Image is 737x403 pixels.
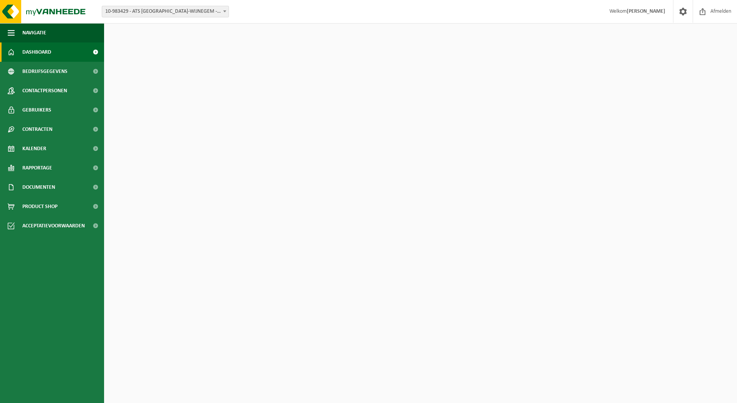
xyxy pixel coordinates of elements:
[22,23,46,42] span: Navigatie
[22,100,51,120] span: Gebruikers
[22,139,46,158] span: Kalender
[22,81,67,100] span: Contactpersonen
[22,120,52,139] span: Contracten
[22,158,52,178] span: Rapportage
[22,197,57,216] span: Product Shop
[102,6,229,17] span: 10-983429 - ATS ANTWERP-WIJNEGEM - WIJNEGEM
[22,216,85,235] span: Acceptatievoorwaarden
[22,178,55,197] span: Documenten
[22,42,51,62] span: Dashboard
[627,8,665,14] strong: [PERSON_NAME]
[22,62,67,81] span: Bedrijfsgegevens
